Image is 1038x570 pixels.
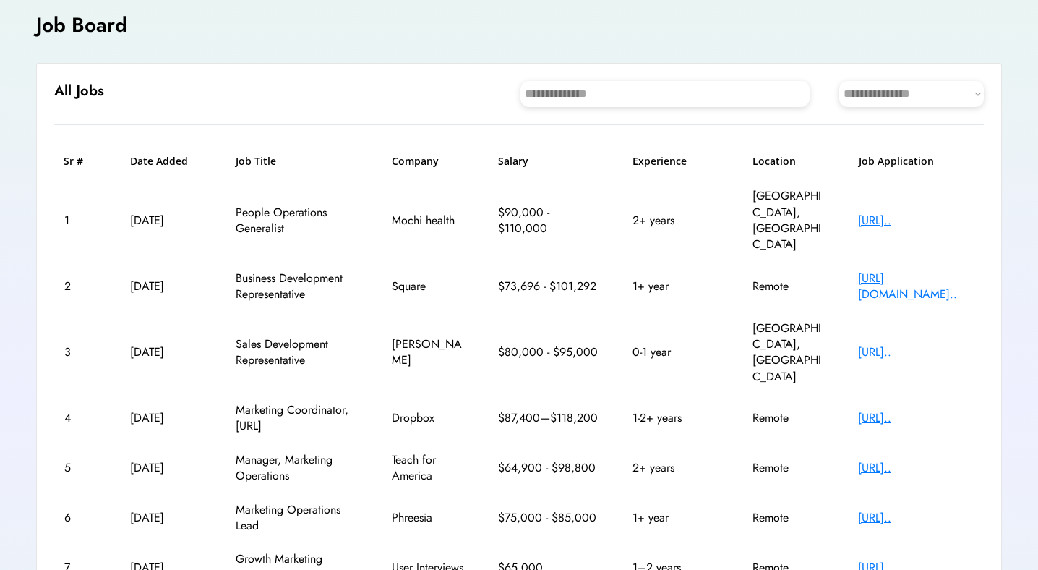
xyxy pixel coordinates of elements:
div: Remote [752,278,825,294]
h6: Job Title [236,154,276,169]
div: $75,000 - $85,000 [498,510,599,526]
h6: Experience [632,154,719,169]
div: [DATE] [130,460,202,476]
div: [DATE] [130,410,202,426]
h6: Job Application [859,154,974,169]
div: [DATE] [130,278,202,294]
h6: Sr # [64,154,96,169]
div: Remote [752,460,825,476]
div: [URL].. [858,344,974,360]
div: 2 [64,278,97,294]
div: [URL].. [858,410,974,426]
div: [PERSON_NAME] [392,336,464,369]
div: Mochi health [392,213,464,229]
div: $73,696 - $101,292 [498,278,599,294]
div: $90,000 - $110,000 [498,205,599,237]
div: [DATE] [130,510,202,526]
div: [URL].. [858,213,974,229]
h6: Salary [498,154,599,169]
h4: Job Board [36,11,127,39]
div: 2+ years [632,213,719,229]
div: Dropbox [392,410,464,426]
div: [DATE] [130,213,202,229]
div: [GEOGRAPHIC_DATA], [GEOGRAPHIC_DATA] [752,320,825,386]
div: 1-2+ years [632,410,719,426]
div: 1+ year [632,278,719,294]
div: 5 [64,460,97,476]
div: [URL].. [858,460,974,476]
div: Remote [752,410,825,426]
div: 3 [64,344,97,360]
div: 2+ years [632,460,719,476]
div: Square [392,278,464,294]
div: [GEOGRAPHIC_DATA], [GEOGRAPHIC_DATA] [752,188,825,253]
div: Remote [752,510,825,526]
div: 6 [64,510,97,526]
div: $87,400—$118,200 [498,410,599,426]
div: $80,000 - $95,000 [498,344,599,360]
div: Phreesia [392,510,464,526]
div: 1+ year [632,510,719,526]
h6: Company [392,154,464,169]
div: [DATE] [130,344,202,360]
div: 0-1 year [632,344,719,360]
div: People Operations Generalist [236,205,359,237]
h6: All Jobs [54,81,104,101]
div: Business Development Representative [236,271,359,303]
h6: Date Added [130,154,202,169]
div: 4 [64,410,97,426]
div: Manager, Marketing Operations [236,452,359,485]
div: Teach for America [392,452,464,485]
div: Marketing Coordinator, [URL] [236,402,359,435]
div: [URL][DOMAIN_NAME].. [858,271,974,303]
div: [URL].. [858,510,974,526]
div: Marketing Operations Lead [236,502,359,535]
div: Sales Development Representative [236,336,359,369]
h6: Location [752,154,825,169]
div: 1 [64,213,97,229]
div: $64,900 - $98,800 [498,460,599,476]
